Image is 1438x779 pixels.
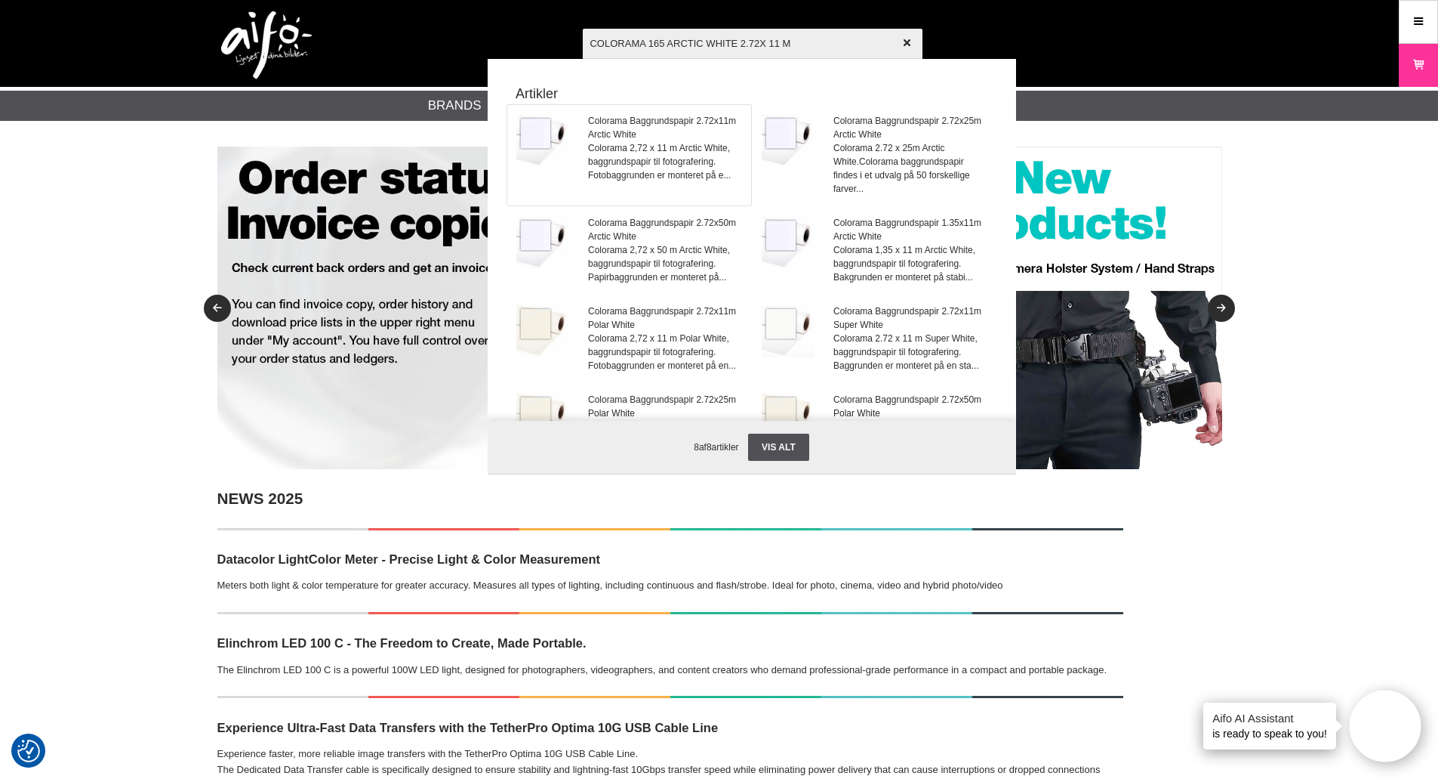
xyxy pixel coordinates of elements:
[507,384,751,484] a: Colorama Baggrundspapir 2.72x25m Polar WhiteColorama 2.72 x 25m Polar White. Colorama baggrundspa...
[833,114,987,141] span: Colorama Baggrundspapir 2.72x25m Arctic White
[762,216,814,269] img: co_065-arcticwhite.jpg
[588,216,741,243] span: Colorama Baggrundspapir 2.72x50m Arctic White
[694,442,699,453] span: 8
[516,216,569,269] img: co_065.jpg
[17,737,40,765] button: Samtykkepræferencer
[516,304,569,357] img: co_082.jpg
[833,141,987,196] span: Colorama 2.72 x 25m Arctic White.Colorama baggrundspapir findes i et udvalg på 50 forskellige far...
[753,295,996,382] a: Colorama Baggrundspapir 2.72x11m Super WhiteColorama 2.72 x 11 m Super White, baggrundspapir til ...
[507,207,751,294] a: Colorama Baggrundspapir 2.72x50m Arctic WhiteColorama 2,72 x 50 m Arctic White, baggrundspapir ti...
[753,105,996,206] a: Colorama Baggrundspapir 2.72x25m Arctic WhiteColorama 2.72 x 25m Arctic White.Colorama baggrundsp...
[707,442,712,453] span: 8
[699,442,707,453] span: af
[762,393,814,446] img: co_082.jpg
[516,393,569,446] img: co_082-polarwhite.jpg
[221,11,312,79] img: logo.png
[507,84,997,104] strong: Artikler
[762,304,814,357] img: co_107-superwhite.jpg
[588,304,741,332] span: Colorama Baggrundspapir 2.72x11m Polar White
[712,442,739,453] span: artikler
[833,216,987,243] span: Colorama Baggrundspapir 1.35x11m Arctic White
[428,96,482,116] a: Brands
[507,295,751,382] a: Colorama Baggrundspapir 2.72x11m Polar WhiteColorama 2,72 x 11 m Polar White, baggrundspapir til ...
[833,332,987,372] span: Colorama 2.72 x 11 m Super White, baggrundspapir til fotografering. Baggrunden er monteret på en ...
[753,384,996,484] a: Colorama Baggrundspapir 2.72x50m Polar WhiteColorama Polar White, størrelse 2,72 x 50 m, baggrund...
[833,243,987,284] span: Colorama 1,35 x 11 m Arctic White, baggrundspapir til fotografering. Bakgrunden er monteret på st...
[753,207,996,294] a: Colorama Baggrundspapir 1.35x11m Arctic WhiteColorama 1,35 x 11 m Arctic White, baggrundspapir ti...
[833,393,987,420] span: Colorama Baggrundspapir 2.72x50m Polar White
[748,434,809,461] a: Vis alt
[17,740,40,762] img: Revisit consent button
[588,332,741,372] span: Colorama 2,72 x 11 m Polar White, baggrundspapir til fotografering. Fotobaggrunden er monteret på...
[588,243,741,284] span: Colorama 2,72 x 50 m Arctic White, baggrundspapir til fotografering. Papirbaggrunden er monteret ...
[762,114,814,167] img: co_065-arcticwhite.jpg
[507,105,751,206] a: Colorama Baggrundspapir 2.72x11m Arctic WhiteColorama 2,72 x 11 m Arctic White, baggrundspapir ti...
[833,304,987,332] span: Colorama Baggrundspapir 2.72x11m Super White
[516,114,569,167] img: co_065.jpg
[588,114,741,141] span: Colorama Baggrundspapir 2.72x11m Arctic White
[588,393,741,420] span: Colorama Baggrundspapir 2.72x25m Polar White
[588,141,741,182] span: Colorama 2,72 x 11 m Arctic White, baggrundspapir til fotografering. Fotobaggrunden er monteret p...
[583,17,922,70] input: Søg efter produkter...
